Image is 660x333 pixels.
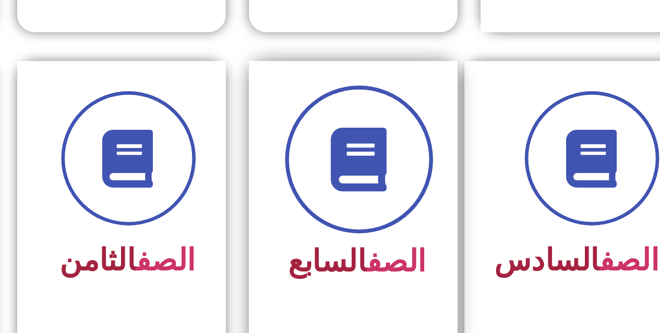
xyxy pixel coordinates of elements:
a: الصف السادس [73,5,148,29]
a: الصف الثامن [460,29,563,53]
span: الثالث [301,57,364,74]
span: السادس [498,220,572,236]
a: الصفحة الرئيسية [483,5,563,29]
a: الصف الثالث [287,5,354,29]
a: الصف [128,220,155,236]
a: الصف [440,57,468,74]
a: الصف التاسع [356,29,460,53]
span: السابع [405,221,467,237]
span: الرابع [200,57,259,74]
a: الصف السابع [5,5,73,29]
a: الصف الرابع [222,5,287,29]
a: الصف [128,57,155,73]
span: الثاني [407,57,468,74]
a: الصف [233,220,259,236]
a: الصف [336,57,364,74]
a: الصف [546,220,572,236]
a: الصف الأول [419,5,483,29]
a: الصف العاشر [251,29,356,53]
span: الصف الأول [521,57,556,91]
a: الصف الثاني [354,5,419,29]
a: الصف [232,57,259,74]
a: الصف [337,220,364,236]
span: العاشر [90,220,155,236]
span: الثامن [303,220,364,236]
a: الصف [441,221,467,237]
a: الصف الحادي عشر [126,29,250,53]
span: التاسع [197,220,259,236]
a: الصف الخامس [148,5,222,29]
span: الخامس [82,57,155,73]
a: الصف الثاني عشر [5,29,126,53]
